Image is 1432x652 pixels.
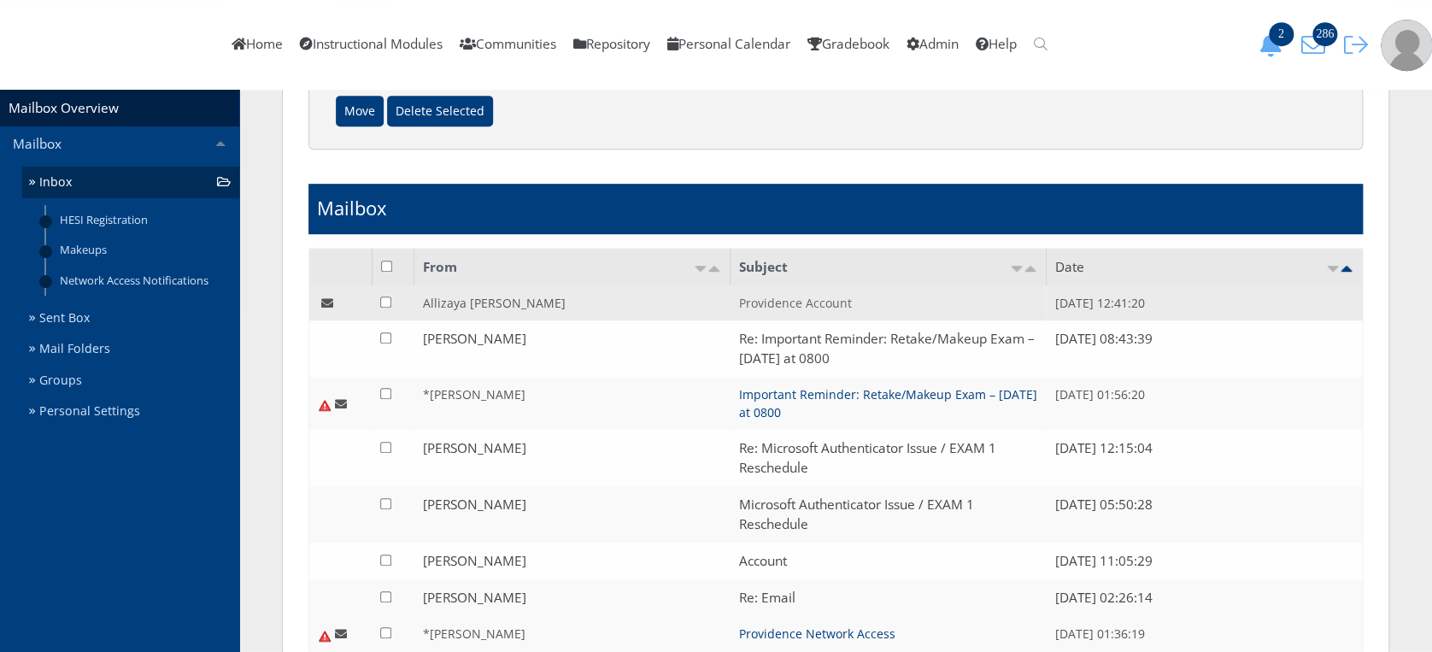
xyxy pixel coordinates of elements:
[1047,285,1363,320] td: [DATE] 12:41:20
[1047,543,1363,579] td: [DATE] 11:05:29
[694,266,707,272] img: asc.png
[1047,320,1363,377] td: [DATE] 08:43:39
[1295,32,1338,57] button: 286
[1253,32,1295,57] button: 2
[46,265,239,295] a: Network Access Notifications
[22,303,239,334] a: Sent Box
[1024,266,1037,272] img: desc.png
[731,249,1047,286] td: Subject
[318,398,332,412] img: urgent.png
[318,629,332,643] img: urgent.png
[739,386,1037,420] a: Important Reminder: Retake/Makeup Exam – [DATE] at 0800
[1047,430,1363,486] td: [DATE] 12:15:04
[739,330,1035,367] a: Re: Important Reminder: Retake/Makeup Exam – [DATE] at 0800
[9,99,119,117] a: Mailbox Overview
[739,496,974,533] a: Microsoft Authenticator Issue / EXAM 1 Reschedule
[739,626,895,642] a: Providence Network Access
[739,295,852,311] a: Providence Account
[46,205,239,235] a: HESI Registration
[707,266,721,272] img: desc.png
[22,167,239,198] a: Inbox
[317,195,387,221] h1: Mailbox
[1047,579,1363,616] td: [DATE] 02:26:14
[414,249,731,286] td: From
[1047,616,1363,651] td: [DATE] 01:36:19
[1047,377,1363,430] td: [DATE] 01:56:20
[1253,35,1295,53] a: 2
[414,486,731,543] td: [PERSON_NAME]
[414,377,731,430] td: *[PERSON_NAME]
[1010,266,1024,272] img: asc.png
[22,333,239,365] a: Mail Folders
[1295,35,1338,53] a: 286
[739,439,996,477] a: Re: Microsoft Authenticator Issue / EXAM 1 Reschedule
[414,543,731,579] td: [PERSON_NAME]
[414,579,731,616] td: [PERSON_NAME]
[414,430,731,486] td: [PERSON_NAME]
[414,320,731,377] td: [PERSON_NAME]
[1340,266,1353,272] img: desc_active.png
[414,616,731,651] td: *[PERSON_NAME]
[1269,22,1294,46] span: 2
[1381,20,1432,71] img: user-profile-default-picture.png
[46,235,239,265] a: Makeups
[1312,22,1337,46] span: 286
[739,589,795,607] a: Re: Email
[1326,266,1340,272] img: asc.png
[739,552,787,570] a: Account
[1047,486,1363,543] td: [DATE] 05:50:28
[22,396,239,427] a: Personal Settings
[414,285,731,320] td: Allizaya [PERSON_NAME]
[22,365,239,396] a: Groups
[1047,249,1363,286] td: Date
